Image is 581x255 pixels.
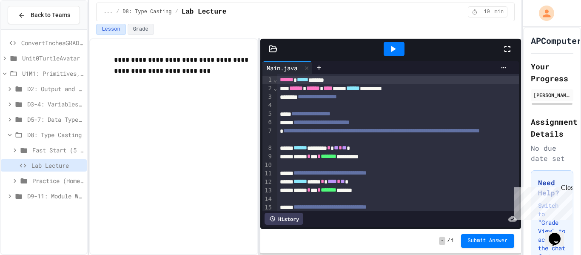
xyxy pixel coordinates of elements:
[116,9,119,15] span: /
[32,176,83,185] span: Practice (Homework, if needed)
[447,238,450,244] span: /
[22,54,83,63] span: Unit0TurtleAvatar
[495,9,504,15] span: min
[262,63,302,72] div: Main.java
[27,192,83,201] span: D9-11: Module Wrap Up
[265,213,303,225] div: History
[22,69,83,78] span: U1M1: Primitives, Variables, Basic I/O
[262,101,273,110] div: 4
[27,84,83,93] span: D2: Output and Compiling Code
[510,184,572,220] iframe: chat widget
[31,11,70,20] span: Back to Teams
[32,146,83,155] span: Fast Start (5 mins)
[21,38,83,47] span: ConvertInchesGRADED
[531,116,573,140] h2: Assignment Details
[96,24,125,35] button: Lesson
[480,9,494,15] span: 10
[262,169,273,178] div: 11
[273,76,277,83] span: Fold line
[461,234,515,248] button: Submit Answer
[262,178,273,186] div: 12
[538,178,566,198] h3: Need Help?
[262,152,273,161] div: 9
[262,110,273,118] div: 5
[27,115,83,124] span: D5-7: Data Types and Number Calculations
[31,161,83,170] span: Lab Lecture
[27,130,83,139] span: D8: Type Casting
[262,76,273,84] div: 1
[122,9,171,15] span: D8: Type Casting
[262,203,273,212] div: 15
[262,93,273,101] div: 3
[103,9,113,15] span: ...
[262,84,273,93] div: 2
[262,195,273,203] div: 14
[262,61,312,74] div: Main.java
[262,118,273,127] div: 6
[27,100,83,109] span: D3-4: Variables and Input
[531,143,573,163] div: No due date set
[530,3,556,23] div: My Account
[175,9,178,15] span: /
[273,85,277,92] span: Fold line
[439,237,445,245] span: -
[262,127,273,144] div: 7
[8,6,80,24] button: Back to Teams
[468,238,508,244] span: Submit Answer
[128,24,154,35] button: Grade
[451,238,454,244] span: 1
[3,3,59,54] div: Chat with us now!Close
[262,144,273,152] div: 8
[262,161,273,169] div: 10
[531,60,573,84] h2: Your Progress
[545,221,572,246] iframe: chat widget
[533,91,571,99] div: [PERSON_NAME]
[182,7,227,17] span: Lab Lecture
[262,186,273,195] div: 13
